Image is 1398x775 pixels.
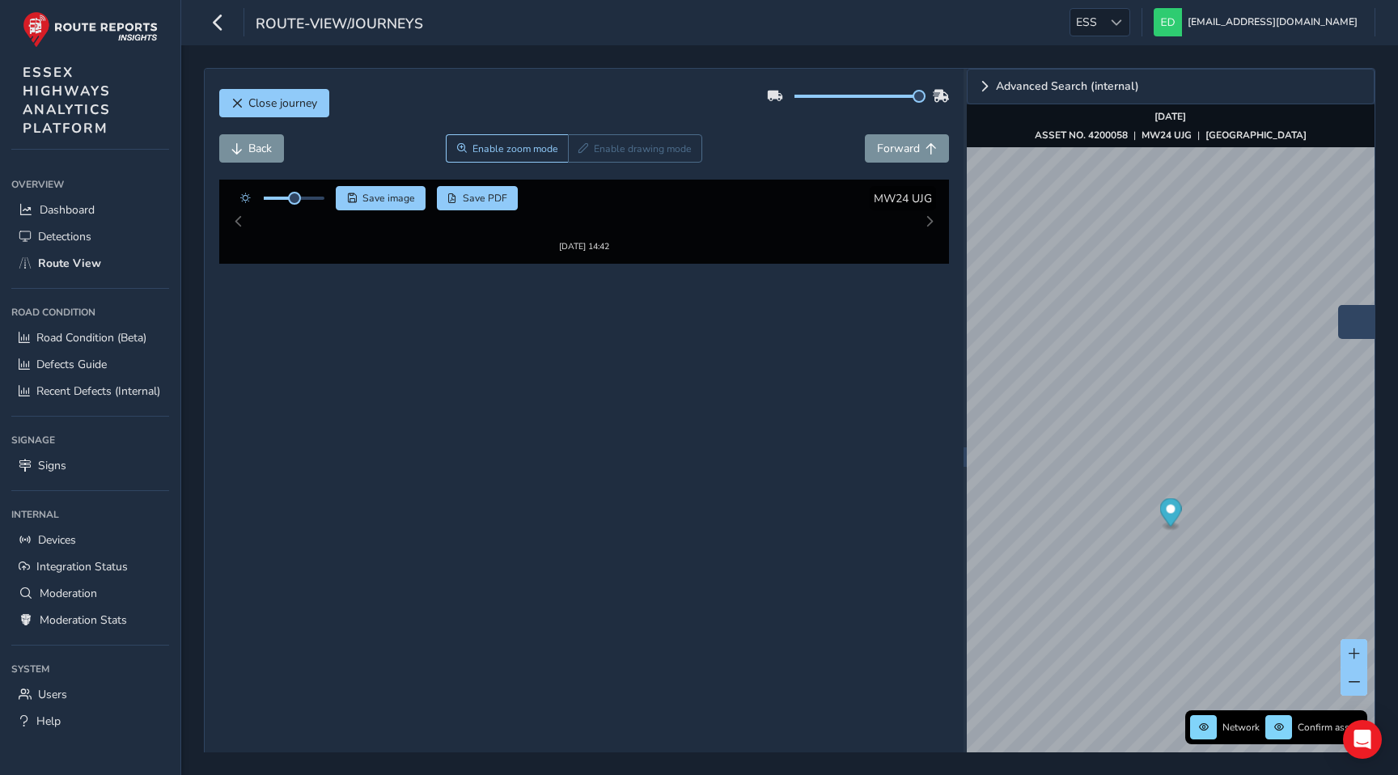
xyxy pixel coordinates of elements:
[336,186,426,210] button: Save
[11,580,169,607] a: Moderation
[11,527,169,553] a: Devices
[1035,129,1307,142] div: | |
[38,532,76,548] span: Devices
[437,186,519,210] button: PDF
[11,324,169,351] a: Road Condition (Beta)
[256,14,423,36] span: route-view/journeys
[36,559,128,574] span: Integration Status
[463,192,507,205] span: Save PDF
[535,204,633,219] img: Thumbnail frame
[967,69,1375,104] a: Expand
[248,141,272,156] span: Back
[472,142,558,155] span: Enable zoom mode
[1159,498,1181,531] div: Map marker
[11,452,169,479] a: Signs
[1142,129,1192,142] strong: MW24 UJG
[219,89,329,117] button: Close journey
[865,134,949,163] button: Forward
[11,708,169,735] a: Help
[11,172,169,197] div: Overview
[11,378,169,404] a: Recent Defects (Internal)
[874,191,932,206] span: MW24 UJG
[11,657,169,681] div: System
[11,502,169,527] div: Internal
[1222,721,1260,734] span: Network
[40,202,95,218] span: Dashboard
[1035,129,1128,142] strong: ASSET NO. 4200058
[11,300,169,324] div: Road Condition
[11,553,169,580] a: Integration Status
[36,383,160,399] span: Recent Defects (Internal)
[446,134,568,163] button: Zoom
[11,197,169,223] a: Dashboard
[1070,9,1103,36] span: ESS
[996,81,1139,92] span: Advanced Search (internal)
[40,586,97,601] span: Moderation
[1205,129,1307,142] strong: [GEOGRAPHIC_DATA]
[1343,720,1382,759] div: Open Intercom Messenger
[38,256,101,271] span: Route View
[1298,721,1362,734] span: Confirm assets
[11,351,169,378] a: Defects Guide
[11,223,169,250] a: Detections
[1154,8,1363,36] button: [EMAIL_ADDRESS][DOMAIN_NAME]
[36,330,146,345] span: Road Condition (Beta)
[36,714,61,729] span: Help
[38,458,66,473] span: Signs
[1154,8,1182,36] img: diamond-layout
[1188,8,1358,36] span: [EMAIL_ADDRESS][DOMAIN_NAME]
[1154,110,1186,123] strong: [DATE]
[877,141,920,156] span: Forward
[11,428,169,452] div: Signage
[38,229,91,244] span: Detections
[40,612,127,628] span: Moderation Stats
[362,192,415,205] span: Save image
[23,63,111,138] span: ESSEX HIGHWAYS ANALYTICS PLATFORM
[535,219,633,231] div: [DATE] 14:42
[38,687,67,702] span: Users
[36,357,107,372] span: Defects Guide
[11,681,169,708] a: Users
[219,134,284,163] button: Back
[11,607,169,633] a: Moderation Stats
[248,95,317,111] span: Close journey
[11,250,169,277] a: Route View
[23,11,158,48] img: rr logo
